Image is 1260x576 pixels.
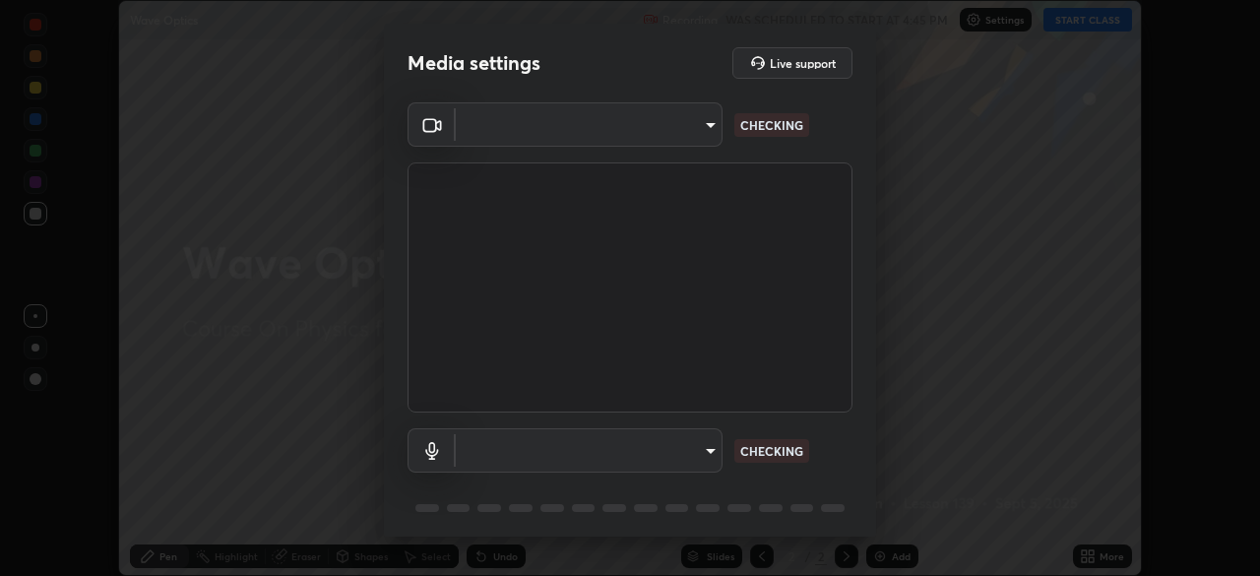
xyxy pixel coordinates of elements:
div: ​ [456,428,723,473]
p: CHECKING [740,116,803,134]
p: CHECKING [740,442,803,460]
div: ​ [456,102,723,147]
h2: Media settings [408,50,540,76]
h5: Live support [770,57,836,69]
